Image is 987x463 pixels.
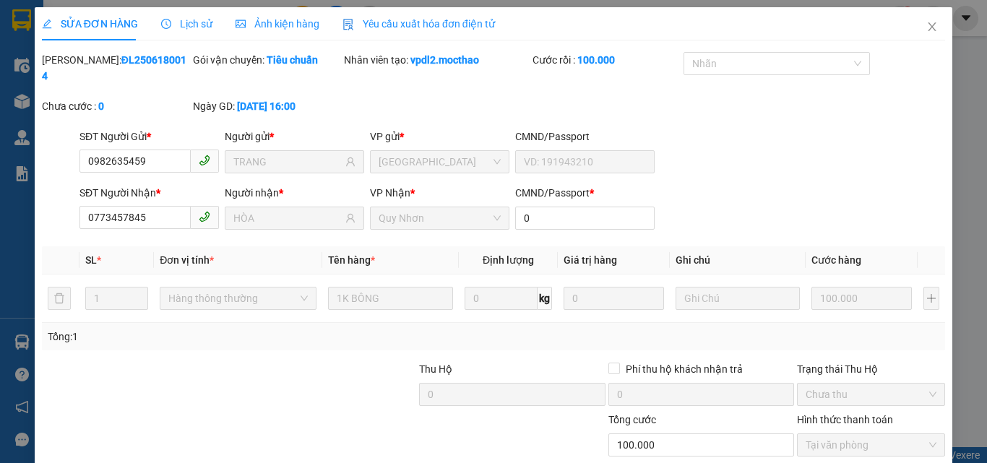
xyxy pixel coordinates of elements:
span: Cước hàng [811,254,861,266]
span: clock-circle [161,19,171,29]
span: Tổng cước [608,414,656,425]
div: Trạng thái Thu Hộ [797,361,945,377]
span: Đơn vị tính [160,254,214,266]
input: Tên người nhận [233,210,342,226]
button: plus [923,287,940,310]
div: 0935250379 [12,47,113,67]
div: a [124,82,270,100]
div: Ngày GD: [193,98,341,114]
span: VP Nhận [370,187,410,199]
button: Close [912,7,952,48]
div: CMND/Passport [515,129,655,144]
span: edit [42,19,52,29]
span: SỬA ĐƠN HÀNG [42,18,138,30]
span: Đà Lạt [379,151,501,173]
div: 0986693374 [124,62,270,82]
span: Hàng thông thường [168,287,308,309]
span: Giá trị hàng [564,254,617,266]
span: phone [199,155,210,166]
span: Tên hàng [328,254,375,266]
input: VD: Bàn, Ghế [328,287,453,310]
span: Nhận: [124,12,158,27]
input: 0 [811,287,911,310]
span: Quy Nhơn [379,207,501,229]
label: Hình thức thanh toán [797,414,893,425]
img: icon [342,19,354,30]
span: Phí thu hộ khách nhận trả [620,361,749,377]
span: Ảnh kiện hàng [236,18,319,30]
span: Chưa thu [806,384,936,405]
div: Cước rồi : [533,52,681,68]
div: CMND/Passport [515,185,655,201]
div: Tổng: 1 [48,329,382,345]
b: 100.000 [577,54,615,66]
div: Người gửi [225,129,364,144]
span: Gửi: [12,14,35,29]
div: Chưa cước : [42,98,190,114]
button: delete [48,287,71,310]
span: user [345,157,355,167]
span: user [345,213,355,223]
b: vpdl2.mocthao [410,54,479,66]
span: Yêu cầu xuất hóa đơn điện tử [342,18,495,30]
div: SĐT Người Gửi [79,129,219,144]
div: SĐT Người Nhận [79,185,219,201]
div: [PERSON_NAME]: [42,52,190,84]
div: LÂM [124,45,270,62]
div: Người nhận [225,185,364,201]
div: Quy Nhơn [12,12,113,30]
span: close [926,21,938,33]
div: Nhân viên tạo: [344,52,530,68]
span: Lịch sử [161,18,212,30]
span: Tại văn phòng [806,434,936,456]
input: 0 [564,287,663,310]
b: [DATE] 16:00 [237,100,296,112]
input: VD: 191943210 [515,150,655,173]
span: Định lượng [483,254,534,266]
div: VP gửi [370,129,509,144]
div: Gói vận chuyển: [193,52,341,68]
th: Ghi chú [670,246,806,274]
div: LỆ [12,30,113,47]
span: SL [85,254,97,266]
b: 0 [98,100,104,112]
span: picture [236,19,246,29]
span: kg [538,287,552,310]
span: Thu Hộ [419,363,452,375]
input: Tên người gửi [233,154,342,170]
div: [GEOGRAPHIC_DATA] [124,12,270,45]
input: Ghi Chú [676,287,801,310]
b: Tiêu chuẩn [267,54,318,66]
span: phone [199,211,210,222]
